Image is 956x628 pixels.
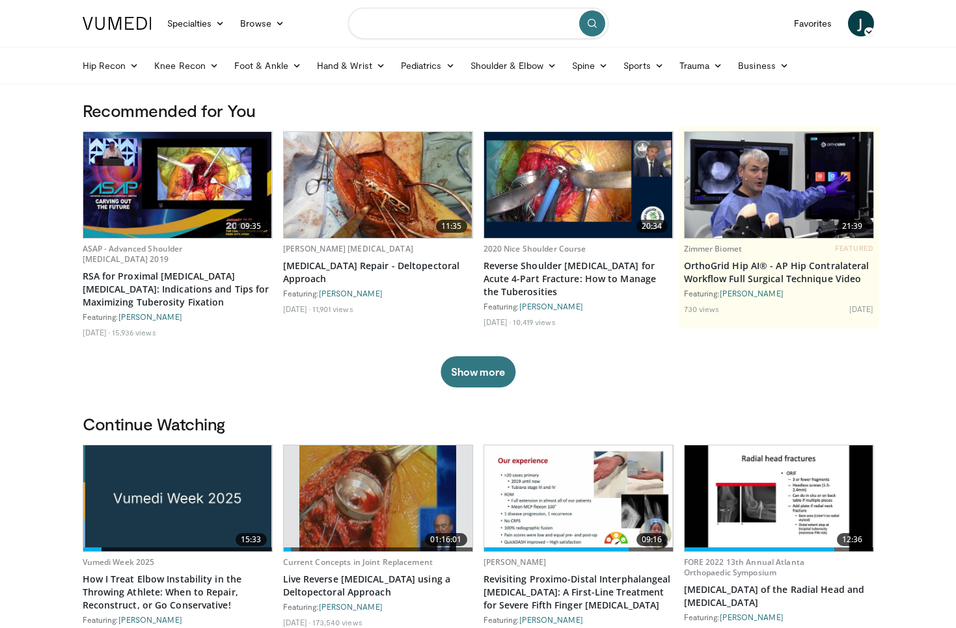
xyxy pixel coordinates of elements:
div: Featuring: [83,614,273,625]
a: [PERSON_NAME] [319,602,383,611]
a: Hand & Wrist [309,53,393,79]
a: 12:36 [685,445,873,551]
div: Featuring: [484,301,674,311]
span: 11:35 [436,220,467,233]
a: FORE 2022 13th Annual Atlanta Orthopaedic Symposium [684,556,804,578]
div: Featuring: [283,288,473,298]
li: [DATE] [484,317,512,327]
a: [MEDICAL_DATA] Repair - Deltopectoral Approach [283,259,473,285]
div: Featuring: [283,601,473,612]
a: Spine [564,53,616,79]
img: VuMedi Logo [83,17,152,30]
a: How I Treat Elbow Instability in the Throwing Athlete: When to Repair, Reconstruct, or Go Conserv... [83,573,273,612]
h3: Recommended for You [83,100,874,121]
a: [PERSON_NAME] [519,615,583,624]
a: Live Reverse [MEDICAL_DATA] using a Deltopectoral Approach [283,573,473,599]
span: 09:35 [236,220,267,233]
a: 20:34 [484,132,673,238]
a: [PERSON_NAME] [118,312,182,321]
span: 12:36 [837,533,868,546]
a: Reverse Shoulder [MEDICAL_DATA] for Acute 4-Part Fracture: How to Manage the Tuberosities [484,259,674,298]
img: 30e7a3d7-77a9-4c71-92e4-b98932832cc5.620x360_q85_upscale.jpg [685,445,873,551]
a: Knee Recon [146,53,226,79]
span: 20:34 [636,220,668,233]
a: Hip Recon [75,53,147,79]
a: 11:35 [284,132,472,238]
a: [PERSON_NAME] [519,302,583,311]
a: [PERSON_NAME] [484,556,547,568]
a: 2020 Nice Shoulder Course [484,243,586,254]
img: 2a258a74-839e-4f7e-9c57-4ab79312f4d5.620x360_q85_upscale.jpg [484,445,673,551]
div: Featuring: [684,612,874,622]
li: [DATE] [83,327,111,337]
a: 09:16 [484,445,673,551]
a: Zimmer Biomet [684,243,743,254]
a: RSA for Proximal [MEDICAL_DATA] [MEDICAL_DATA]: Indications and Tips for Maximizing Tuberosity Fi... [83,270,273,309]
a: 09:35 [83,132,272,238]
li: 730 views [684,304,720,314]
img: 53f6b3b0-db1e-40d0-a70b-6c1023c58e52.620x360_q85_upscale.jpg [83,132,272,238]
li: 10,419 views [513,317,555,327]
span: 01:16:01 [425,533,467,546]
a: Specialties [159,10,233,36]
div: Featuring: [484,614,674,625]
div: Featuring: [684,288,874,298]
a: Foot & Ankle [226,53,309,79]
img: f986402b-3e48-401f-842a-2c1fdc6edc35.620x360_q85_upscale.jpg [484,132,673,238]
a: [PERSON_NAME] [720,289,784,298]
a: Vumedi Week 2025 [83,556,155,568]
a: Trauma [672,53,731,79]
li: 173,540 views [312,617,362,627]
a: [MEDICAL_DATA] of the Radial Head and [MEDICAL_DATA] [684,583,874,609]
a: [PERSON_NAME] [118,615,182,624]
a: [PERSON_NAME] [MEDICAL_DATA] [283,243,413,254]
img: 8a98516d-4b45-4c04-97a6-a050abbf0f3c.jpg.620x360_q85_upscale.jpg [83,445,272,551]
h3: Continue Watching [83,413,874,434]
a: OrthoGrid Hip AI® - AP Hip Contralateral Workflow Full Surgical Technique Video [684,259,874,285]
div: Featuring: [83,311,273,322]
a: ASAP - Advanced Shoulder [MEDICAL_DATA] 2019 [83,243,183,265]
a: [PERSON_NAME] [319,289,383,298]
a: Revisiting Proximo-Distal Interphalangeal [MEDICAL_DATA]: A First-Line Treatment for Severe Fifth... [484,573,674,612]
img: 96a9cbbb-25ee-4404-ab87-b32d60616ad7.620x360_q85_upscale.jpg [685,132,873,237]
input: Search topics, interventions [348,8,608,39]
img: 684033_3.png.620x360_q85_upscale.jpg [299,445,456,551]
li: [DATE] [849,304,874,314]
a: 21:39 [685,132,873,238]
a: Pediatrics [393,53,463,79]
button: Show more [441,356,515,387]
a: Favorites [786,10,840,36]
span: 15:33 [236,533,267,546]
a: 15:33 [83,445,272,551]
img: 14eb532a-29de-4700-9bed-a46ffd2ec262.620x360_q85_upscale.jpg [284,132,472,238]
li: [DATE] [283,304,311,314]
li: [DATE] [283,617,311,627]
li: 15,936 views [112,327,156,337]
a: [PERSON_NAME] [720,612,784,621]
span: 21:39 [837,220,868,233]
a: Sports [616,53,672,79]
span: FEATURED [835,244,873,253]
a: Current Concepts in Joint Replacement [283,556,433,568]
a: 01:16:01 [284,445,472,551]
a: Browse [232,10,292,36]
li: 11,901 views [312,304,353,314]
span: 09:16 [636,533,668,546]
a: Business [730,53,797,79]
a: J [848,10,874,36]
a: Shoulder & Elbow [463,53,564,79]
